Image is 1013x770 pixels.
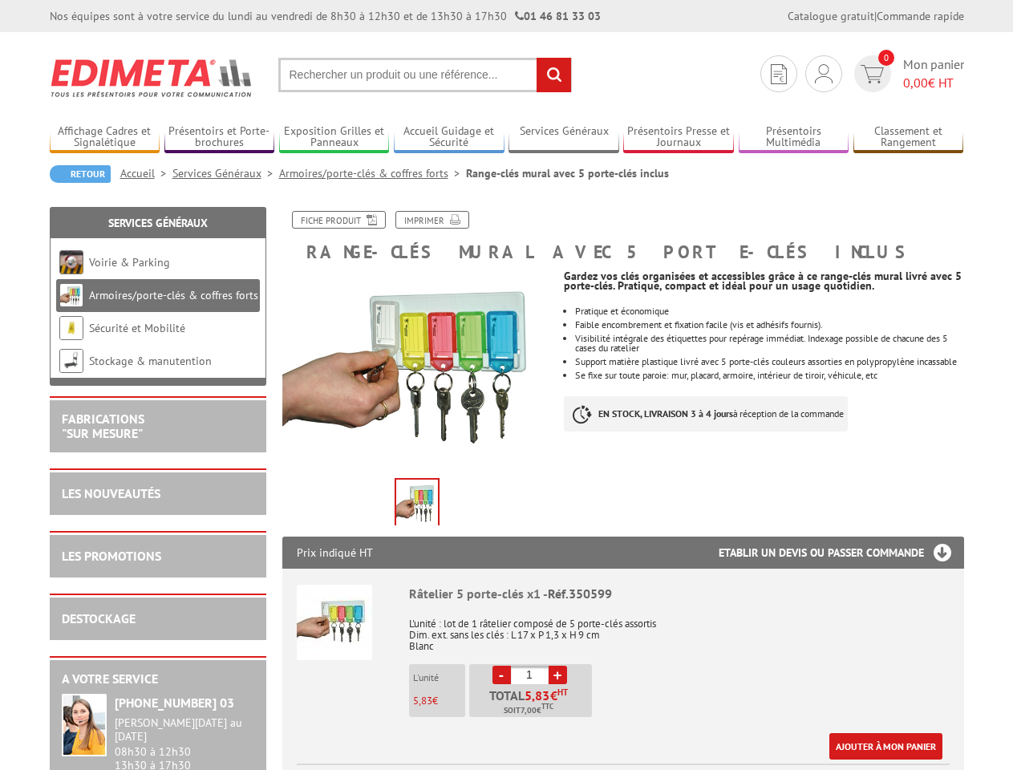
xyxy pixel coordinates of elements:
a: - [492,666,511,684]
a: Retour [50,165,111,183]
a: Fiche produit [292,211,386,229]
a: LES NOUVEAUTÉS [62,485,160,501]
a: devis rapide 0 Mon panier 0,00€ HT [850,55,964,92]
p: L'unité [413,672,465,683]
p: Se fixe sur toute paroie: mur, placard, armoire, intérieur de tiroir, véhicule, etc [575,371,963,380]
a: Exposition Grilles et Panneaux [279,124,390,151]
div: | [788,8,964,24]
a: Services Généraux [509,124,619,151]
a: Stockage & manutention [89,354,212,368]
img: Armoires/porte-clés & coffres forts [59,283,83,307]
input: rechercher [537,58,571,92]
a: DESTOCKAGE [62,610,136,626]
h3: Etablir un devis ou passer commande [719,537,964,569]
h2: A votre service [62,672,254,687]
span: € HT [903,74,964,92]
span: Réf.350599 [548,586,612,602]
span: Soit € [504,704,553,717]
a: Sécurité et Mobilité [89,321,185,335]
strong: 01 46 81 33 03 [515,9,601,23]
span: 5,83 [413,694,432,707]
a: Accueil [120,166,172,180]
p: Total [473,689,592,717]
input: Rechercher un produit ou une référence... [278,58,572,92]
div: Nos équipes sont à votre service du lundi au vendredi de 8h30 à 12h30 et de 13h30 à 17h30 [50,8,601,24]
img: porte_cles_350599.jpg [282,269,553,472]
a: Imprimer [395,211,469,229]
a: Armoires/porte-clés & coffres forts [89,288,258,302]
a: LES PROMOTIONS [62,548,161,564]
a: Ajouter à mon panier [829,733,942,760]
sup: TTC [541,702,553,711]
div: [PERSON_NAME][DATE] au [DATE] [115,716,254,744]
img: Stockage & manutention [59,349,83,373]
img: devis rapide [771,64,787,84]
p: L'unité : lot de 1 râtelier composé de 5 porte-clés assortis Dim. ext. sans les clés : L 17 x P 1... [409,607,950,652]
span: 5,83 [525,689,550,702]
a: Services Généraux [108,216,208,230]
img: porte_cles_350599.jpg [396,480,438,529]
li: Pratique et économique [575,306,963,316]
div: Râtelier 5 porte-clés x1 - [409,585,950,603]
strong: EN STOCK, LIVRAISON 3 à 4 jours [598,407,733,419]
a: + [549,666,567,684]
a: Présentoirs Multimédia [739,124,849,151]
img: Râtelier 5 porte-clés x1 [297,585,372,660]
img: Sécurité et Mobilité [59,316,83,340]
span: 0,00 [903,75,928,91]
strong: [PHONE_NUMBER] 03 [115,695,234,711]
li: Visibilité intégrale des étiquettes pour repérage immédiat. Indexage possible de chacune des 5 ca... [575,334,963,353]
p: Prix indiqué HT [297,537,373,569]
a: FABRICATIONS"Sur Mesure" [62,411,144,441]
img: devis rapide [861,65,884,83]
a: Accueil Guidage et Sécurité [394,124,504,151]
span: 7,00 [521,704,537,717]
strong: Gardez vos clés organisées et accessibles grâce à ce range-clés mural livré avec 5 porte-clés. Pr... [564,269,962,293]
a: Services Généraux [172,166,279,180]
span: € [550,689,557,702]
li: Faible encombrement et fixation facile (vis et adhésifs fournis). [575,320,963,330]
span: Mon panier [903,55,964,92]
img: widget-service.jpg [62,694,107,756]
li: Support matière plastique livré avec 5 porte-clés couleurs assorties en polypropylène incassable [575,357,963,367]
sup: HT [557,687,568,698]
a: Commande rapide [877,9,964,23]
a: Armoires/porte-clés & coffres forts [279,166,466,180]
img: Voirie & Parking [59,250,83,274]
li: Range-clés mural avec 5 porte-clés inclus [466,165,669,181]
a: Voirie & Parking [89,255,170,269]
a: Présentoirs et Porte-brochures [164,124,275,151]
span: 0 [878,50,894,66]
a: Classement et Rangement [853,124,964,151]
a: Présentoirs Presse et Journaux [623,124,734,151]
img: Edimeta [50,48,254,107]
p: € [413,695,465,707]
a: Affichage Cadres et Signalétique [50,124,160,151]
p: à réception de la commande [564,396,848,432]
a: Catalogue gratuit [788,9,874,23]
img: devis rapide [815,64,833,83]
